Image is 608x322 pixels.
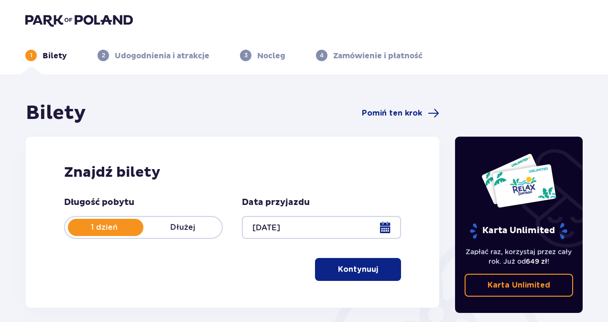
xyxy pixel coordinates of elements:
[488,280,550,290] p: Karta Unlimited
[320,51,324,60] p: 4
[26,101,86,125] h1: Bilety
[115,51,209,61] p: Udogodnienia i atrakcje
[25,13,133,27] img: Park of Poland logo
[242,197,310,208] p: Data przyjazdu
[65,222,143,233] p: 1 dzień
[338,264,378,275] p: Kontynuuj
[102,51,105,60] p: 2
[362,108,422,118] span: Pomiń ten krok
[64,197,134,208] p: Długość pobytu
[465,274,574,297] a: Karta Unlimited
[481,153,557,208] img: Dwie karty całoroczne do Suntago z napisem 'UNLIMITED RELAX', na białym tle z tropikalnymi liśćmi...
[64,163,401,182] h2: Znajdź bilety
[98,50,209,61] div: 2Udogodnienia i atrakcje
[43,51,67,61] p: Bilety
[30,51,33,60] p: 1
[240,50,285,61] div: 3Nocleg
[362,107,439,119] a: Pomiń ten krok
[257,51,285,61] p: Nocleg
[469,223,568,239] p: Karta Unlimited
[315,258,401,281] button: Kontynuuj
[333,51,423,61] p: Zamówienie i płatność
[465,247,574,266] p: Zapłać raz, korzystaj przez cały rok. Już od !
[143,222,222,233] p: Dłużej
[316,50,423,61] div: 4Zamówienie i płatność
[25,50,67,61] div: 1Bilety
[244,51,248,60] p: 3
[526,258,547,265] span: 649 zł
